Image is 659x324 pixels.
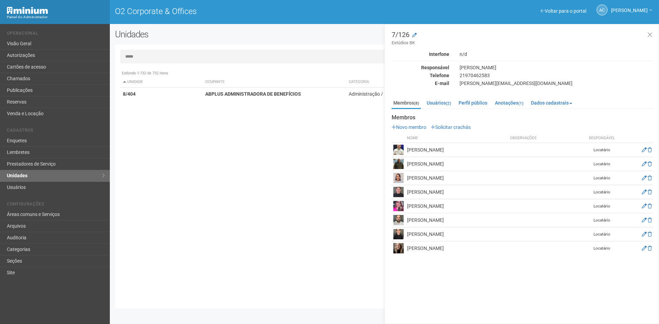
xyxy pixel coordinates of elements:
div: Telefone [386,72,454,79]
a: Editar membro [642,147,647,153]
a: [PERSON_NAME] [611,9,652,14]
img: user.png [393,159,404,169]
a: Excluir membro [648,217,652,223]
div: Exibindo 1-732 de 732 itens [120,70,649,76]
th: Unidade: activate to sort column descending [120,76,203,88]
img: user.png [393,215,404,225]
td: Locatário [585,241,619,255]
div: Responsável [386,64,454,71]
small: (2) [446,101,451,106]
a: Excluir membro [648,189,652,195]
small: (8) [414,101,419,106]
div: n/d [454,51,659,57]
th: Ocupante: activate to sort column ascending [203,76,346,88]
a: Editar membro [642,217,647,223]
a: Editar membro [642,175,647,181]
img: user.png [393,173,404,183]
img: user.png [393,201,404,211]
div: [PERSON_NAME] [454,64,659,71]
img: user.png [393,229,404,239]
img: user.png [393,145,404,155]
li: Cadastros [7,128,105,135]
a: Editar membro [642,245,647,251]
td: Locatário [585,199,619,213]
td: [PERSON_NAME] [405,227,508,241]
td: Locatário [585,157,619,171]
td: [PERSON_NAME] [405,185,508,199]
a: Excluir membro [648,147,652,153]
small: (1) [518,101,523,106]
div: Interfone [386,51,454,57]
div: [PERSON_NAME][EMAIL_ADDRESS][DOMAIN_NAME] [454,80,659,86]
img: user.png [393,187,404,197]
li: Operacional [7,31,105,38]
div: E-mail [386,80,454,86]
a: Voltar para o portal [541,8,586,14]
div: Painel do Administrador [7,14,105,20]
a: AC [597,4,608,15]
img: user.png [393,243,404,253]
a: Editar membro [642,203,647,209]
a: Solicitar crachás [431,124,471,130]
td: Locatário [585,171,619,185]
td: [PERSON_NAME] [405,143,508,157]
td: [PERSON_NAME] [405,241,508,255]
h3: 7/126 [392,31,654,46]
li: Configurações [7,202,105,209]
td: [PERSON_NAME] [405,157,508,171]
a: Anotações(1) [493,98,525,108]
strong: Membros [392,115,654,121]
span: Ana Carla de Carvalho Silva [611,1,648,13]
img: Minium [7,7,48,14]
a: Novo membro [392,124,426,130]
a: Modificar a unidade [412,32,417,39]
td: [PERSON_NAME] [405,171,508,185]
td: Locatário [585,143,619,157]
th: Categoria: activate to sort column ascending [346,76,538,88]
th: Nome [405,134,508,143]
a: Membros(8) [392,98,421,109]
td: Administração / Imobiliária [346,88,538,100]
a: Perfil público [457,98,489,108]
td: Locatário [585,227,619,241]
div: 21970462583 [454,72,659,79]
h1: O2 Corporate & Offices [115,7,379,16]
a: Dados cadastrais [529,98,574,108]
h2: Unidades [115,29,334,39]
a: Editar membro [642,161,647,167]
a: Excluir membro [648,203,652,209]
strong: ABPLUS ADMINISTRADORA DE BENEFÍCIOS [205,91,301,97]
a: Excluir membro [648,175,652,181]
td: Locatário [585,213,619,227]
a: Editar membro [642,189,647,195]
a: Excluir membro [648,245,652,251]
a: Excluir membro [648,231,652,237]
a: Usuários(2) [425,98,453,108]
td: [PERSON_NAME] [405,199,508,213]
th: Responsável [585,134,619,143]
td: Locatário [585,185,619,199]
a: Excluir membro [648,161,652,167]
a: Editar membro [642,231,647,237]
th: Observações [508,134,585,143]
strong: 8/404 [123,91,136,97]
td: [PERSON_NAME] [405,213,508,227]
small: Estúdios BK [392,40,654,46]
